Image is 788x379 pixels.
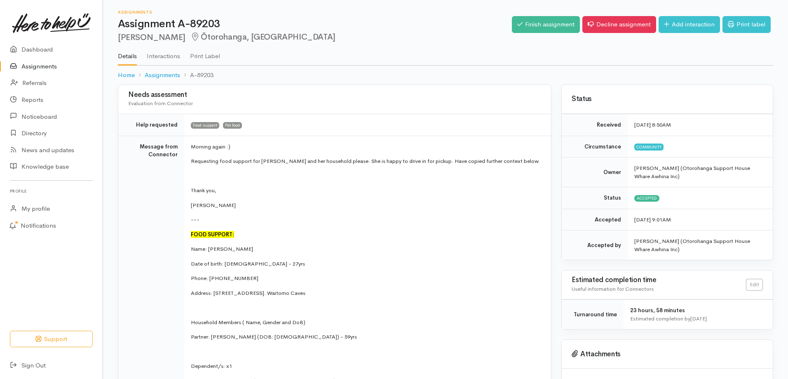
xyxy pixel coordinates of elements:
a: Home [118,71,135,80]
li: A-89203 [180,71,213,80]
h6: Profile [10,186,93,197]
a: Print Label [190,42,220,65]
td: Accepted [562,209,628,231]
td: Owner [562,158,628,187]
h3: Needs assessment [128,91,541,99]
a: Edit [746,279,763,291]
h3: Status [572,95,763,103]
button: Support [10,331,93,348]
p: [PERSON_NAME] [191,201,541,210]
span: Food support [191,122,219,129]
font: FOOD SUPPORT: [191,231,234,238]
p: Household Members ( Name, Gender and DoB) [191,318,541,327]
p: Thank you, [191,186,541,195]
a: Add interaction [659,16,720,33]
td: Received [562,114,628,136]
td: Accepted by [562,231,628,260]
td: [PERSON_NAME] (Otorohanga Support House Whare Awhina Inc) [628,231,773,260]
a: Interactions [147,42,180,65]
span: Community [634,144,664,150]
a: Finish assignment [512,16,580,33]
time: [DATE] [690,315,707,322]
p: Phone: [PHONE_NUMBER] [191,274,541,282]
a: Assignments [145,71,180,80]
p: Name: [PERSON_NAME] [191,245,541,253]
p: Address: [STREET_ADDRESS]. Waitomo Caves [191,289,541,297]
nav: breadcrumb [118,66,773,85]
span: Useful information for Connectors [572,285,654,292]
span: Evaluation from Connector [128,100,193,107]
span: Accepted [634,195,659,202]
a: Decline assignment [582,16,656,33]
span: [PERSON_NAME] (Otorohanga Support House Whare Awhina Inc) [634,165,750,180]
td: Help requested [118,114,184,136]
p: Morning again :) [191,143,541,151]
td: Status [562,187,628,209]
p: Dependent/s: x1 [191,362,541,370]
h3: Attachments [572,350,763,358]
span: Ōtorohanga, [GEOGRAPHIC_DATA] [190,32,335,42]
td: Turnaround time [562,300,624,330]
time: [DATE] 8:50AM [634,121,671,128]
a: Print label [722,16,771,33]
p: Requesting food support for [PERSON_NAME] and her household please. She is happy to drive in for ... [191,157,541,165]
span: 23 hours, 58 minutes [630,307,685,314]
h2: [PERSON_NAME] [118,33,512,42]
p: --- [191,216,541,224]
p: Date of birth: [DEMOGRAPHIC_DATA] - 27yrs [191,260,541,268]
h3: Estimated completion time [572,276,746,284]
div: Estimated completion by [630,315,763,323]
span: Pet food [223,122,242,129]
h1: Assignment A-89203 [118,18,512,30]
h6: Assignments [118,10,512,14]
time: [DATE] 9:01AM [634,216,671,223]
p: Partner: [PERSON_NAME] (DOB: [DEMOGRAPHIC_DATA]) - 59yrs [191,333,541,341]
td: Circumstance [562,136,628,158]
a: Details [118,42,137,66]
